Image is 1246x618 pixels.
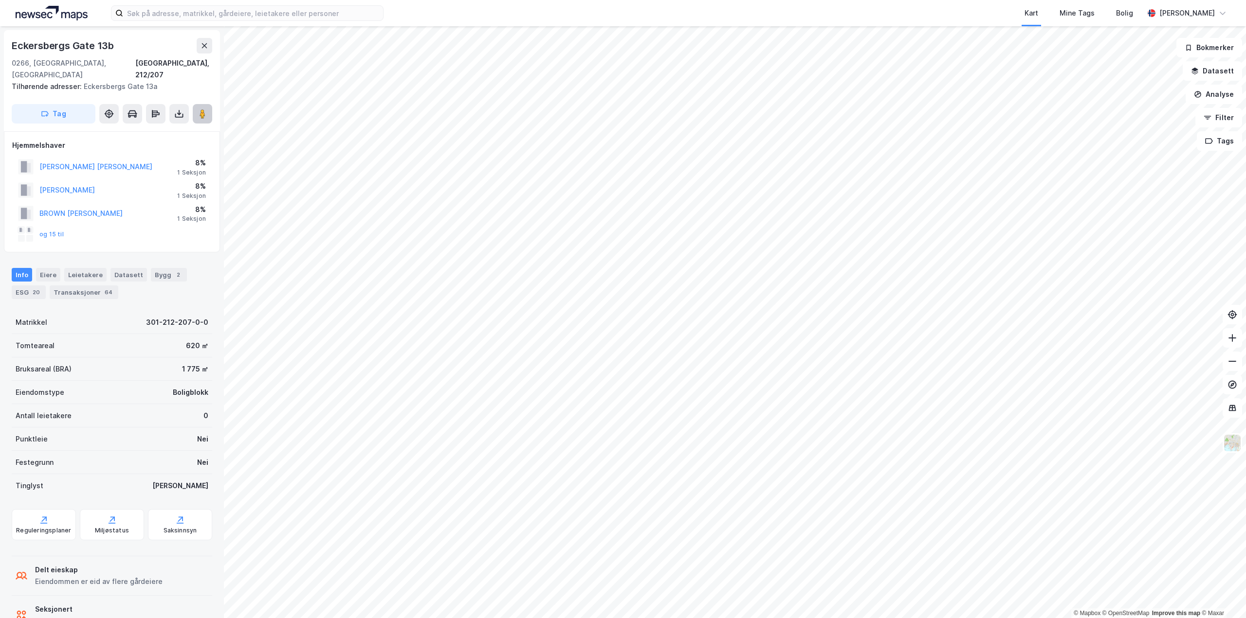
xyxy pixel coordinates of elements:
div: 2 [173,270,183,280]
div: Tinglyst [16,480,43,492]
div: Nei [197,457,208,468]
div: Kontrollprogram for chat [1197,571,1246,618]
div: 0266, [GEOGRAPHIC_DATA], [GEOGRAPHIC_DATA] [12,57,135,81]
div: [PERSON_NAME] [1159,7,1215,19]
div: 620 ㎡ [186,340,208,352]
div: Bygg [151,268,187,282]
div: [GEOGRAPHIC_DATA], 212/207 [135,57,212,81]
span: Tilhørende adresser: [12,82,84,90]
button: Datasett [1183,61,1242,81]
input: Søk på adresse, matrikkel, gårdeiere, leietakere eller personer [123,6,383,20]
button: Analyse [1186,85,1242,104]
div: Eiendommen er eid av flere gårdeiere [35,576,163,587]
div: Datasett [110,268,147,282]
div: Nei [197,433,208,445]
div: Festegrunn [16,457,54,468]
button: Tag [12,104,95,124]
div: Miljøstatus [95,527,129,534]
img: logo.a4113a55bc3d86da70a041830d287a7e.svg [16,6,88,20]
div: 8% [177,180,206,192]
div: Punktleie [16,433,48,445]
div: Eiere [36,268,60,282]
a: OpenStreetMap [1102,610,1150,617]
div: Bruksareal (BRA) [16,363,72,375]
div: Eckersbergs Gate 13a [12,81,204,92]
div: Bolig [1116,7,1133,19]
div: Hjemmelshaver [12,140,212,151]
div: Eiendomstype [16,387,64,398]
div: Leietakere [64,268,107,282]
div: 1 Seksjon [177,215,206,223]
div: Saksinnsyn [164,527,197,534]
div: 0 [203,410,208,422]
iframe: Chat Widget [1197,571,1246,618]
div: 64 [103,287,114,297]
div: Antall leietakere [16,410,72,422]
div: ESG [12,285,46,299]
div: Reguleringsplaner [16,527,71,534]
div: Seksjonert [35,603,160,615]
div: 1 Seksjon [177,169,206,177]
div: Tomteareal [16,340,55,352]
div: Eckersbergs Gate 13b [12,38,116,53]
div: Boligblokk [173,387,208,398]
div: Delt eieskap [35,564,163,576]
div: 1 775 ㎡ [182,363,208,375]
div: Kart [1025,7,1038,19]
div: 8% [177,157,206,169]
div: 20 [31,287,42,297]
button: Bokmerker [1176,38,1242,57]
div: Info [12,268,32,282]
div: Mine Tags [1060,7,1095,19]
a: Mapbox [1074,610,1100,617]
div: 8% [177,204,206,215]
a: Improve this map [1152,610,1200,617]
div: 301-212-207-0-0 [146,317,208,328]
div: Matrikkel [16,317,47,328]
img: Z [1223,434,1242,452]
button: Tags [1197,131,1242,151]
button: Filter [1195,108,1242,127]
div: 1 Seksjon [177,192,206,200]
div: Transaksjoner [50,285,118,299]
div: [PERSON_NAME] [152,480,208,492]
